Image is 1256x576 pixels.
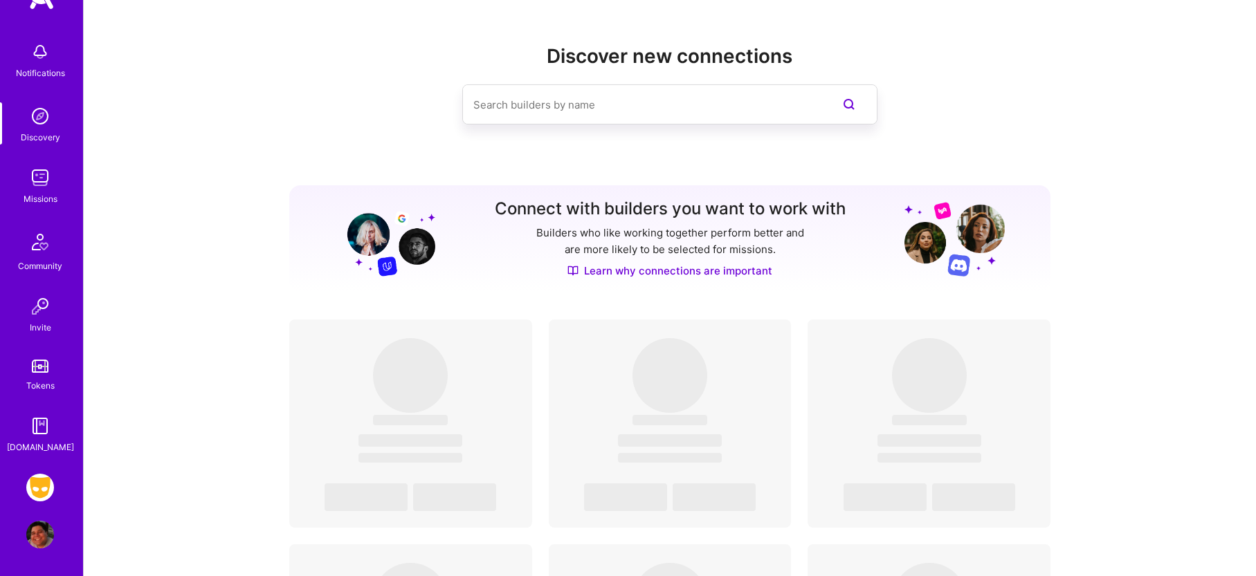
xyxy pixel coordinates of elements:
a: Learn why connections are important [567,263,772,278]
img: Grindr: Data + FE + CyberSecurity + QA [26,474,54,501]
span: ‌ [413,483,496,511]
span: ‌ [373,415,448,425]
span: ‌ [584,483,667,511]
span: ‌ [892,415,967,425]
span: ‌ [932,483,1015,511]
span: ‌ [632,338,707,413]
img: Community [24,225,57,259]
div: Community [18,259,62,273]
input: Search builders by name [473,87,811,122]
span: ‌ [373,338,448,413]
div: Tokens [26,378,55,393]
img: guide book [26,412,54,440]
div: Invite [30,320,51,335]
img: Grow your network [904,201,1005,277]
div: [DOMAIN_NAME] [7,440,74,454]
a: User Avatar [23,521,57,548]
span: ‌ [618,434,722,447]
span: ‌ [844,483,927,511]
h2: Discover new connections [289,45,1050,68]
img: Discover [567,265,579,277]
span: ‌ [358,434,462,447]
p: Builders who like working together perform better and are more likely to be selected for missions. [534,225,807,258]
a: Grindr: Data + FE + CyberSecurity + QA [23,474,57,501]
span: ‌ [618,453,722,463]
div: Missions [24,192,57,206]
span: ‌ [877,434,981,447]
span: ‌ [673,483,756,511]
img: Grow your network [335,201,435,277]
span: ‌ [632,415,707,425]
img: discovery [26,102,54,130]
img: Invite [26,292,54,320]
span: ‌ [325,483,408,511]
span: ‌ [892,338,967,413]
img: teamwork [26,164,54,192]
img: User Avatar [26,521,54,548]
img: bell [26,38,54,66]
img: tokens [32,360,48,373]
div: Discovery [21,130,60,145]
span: ‌ [877,453,981,463]
span: ‌ [358,453,462,463]
h3: Connect with builders you want to work with [495,199,846,219]
i: icon SearchPurple [841,96,857,113]
div: Notifications [16,66,65,80]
